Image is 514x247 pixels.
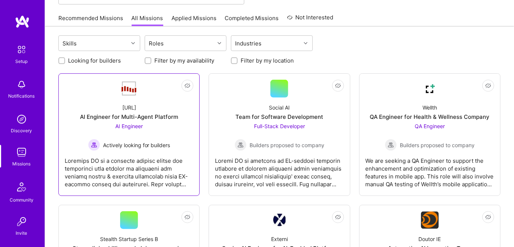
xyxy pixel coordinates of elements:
span: Builders proposed to company [250,141,324,149]
i: icon EyeClosed [335,83,341,89]
div: Loremi DO si ametcons ad EL-seddoei temporin utlabore et dolorem aliquaeni admin veniamquis no ex... [215,151,344,188]
div: Team for Software Development [235,113,323,121]
img: Company Logo [120,81,138,96]
a: Applied Missions [171,14,216,26]
img: setup [14,42,29,57]
label: Looking for builders [68,57,121,64]
img: Invite [14,214,29,229]
span: Actively looking for builders [103,141,170,149]
i: icon Chevron [131,41,135,45]
div: Invite [16,229,28,237]
a: Completed Missions [225,14,279,26]
i: icon EyeClosed [184,214,190,220]
a: Not Interested [287,13,334,26]
a: Company Logo[URL]AI Engineer for Multi-Agent PlatformAI Engineer Actively looking for buildersAct... [65,80,193,190]
img: teamwork [14,145,29,160]
img: logo [15,15,30,28]
div: [URL] [122,104,136,111]
label: Filter by my location [241,57,294,64]
img: Builders proposed to company [235,139,247,151]
i: icon EyeClosed [335,214,341,220]
div: Loremips DO si a consecte adipisc elitse doe temporinci utla etdolor ma aliquaeni adm veniamq nos... [65,151,193,188]
div: Externi [271,235,288,243]
label: Filter by my availability [154,57,214,64]
div: Notifications [9,92,35,100]
span: Builders proposed to company [400,141,475,149]
div: AI Engineer for Multi-Agent Platform [80,113,178,121]
div: QA Engineer for Health & Wellness Company [370,113,490,121]
img: Community [13,178,30,196]
div: Missions [13,160,31,168]
i: icon Chevron [218,41,221,45]
div: Social AI [269,104,290,111]
i: icon EyeClosed [485,214,491,220]
span: QA Engineer [415,123,445,129]
div: Doutor IE [419,235,441,243]
a: Company LogoWellthQA Engineer for Health & Wellness CompanyQA Engineer Builders proposed to compa... [366,80,494,190]
i: icon EyeClosed [485,83,491,89]
div: Discovery [11,127,32,134]
span: AI Engineer [115,123,143,129]
img: Company Logo [421,80,439,98]
div: Community [10,196,33,204]
img: Builders proposed to company [385,139,397,151]
div: Industries [234,38,264,49]
div: Skills [61,38,79,49]
div: Setup [16,57,28,65]
div: Wellth [423,104,437,111]
a: Recommended Missions [58,14,123,26]
img: bell [14,77,29,92]
a: All Missions [132,14,163,26]
img: Actively looking for builders [88,139,100,151]
div: Roles [147,38,166,49]
a: Social AITeam for Software DevelopmentFull-Stack Developer Builders proposed to companyBuilders p... [215,80,344,190]
div: We are seeking a QA Engineer to support the enhancement and optimization of existing features in ... [366,151,494,188]
img: discovery [14,112,29,127]
img: Company Logo [421,212,439,229]
span: Full-Stack Developer [254,123,305,129]
i: icon Chevron [304,41,308,45]
img: Company Logo [273,214,286,227]
div: Stealth Startup Series B [100,235,158,243]
i: icon EyeClosed [184,83,190,89]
